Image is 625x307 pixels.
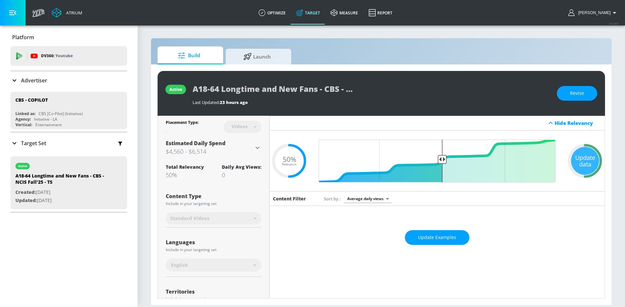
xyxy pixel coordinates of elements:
[166,259,261,272] div: English
[418,233,456,242] span: Update Examples
[222,171,261,179] div: 0
[39,111,83,116] div: CBS [Co-Pilot] (Initiative)
[232,49,282,64] span: Launch
[193,99,550,105] div: Last Updated:
[10,92,127,129] div: CBS - COPILOTLinked as:CBS [Co-Pilot] (Initiative)Agency:Initiative - LAVertical:Entertainment
[10,28,127,46] div: Platform
[315,140,559,182] input: Final Threshold
[291,1,325,25] a: Target
[15,188,107,196] p: [DATE]
[166,147,254,156] h3: $4,560 - $6,514
[166,140,261,156] div: Estimated Daily Spend$4,560 - $6,514
[576,10,611,15] span: login as: guillermo.cabrera@zefr.com
[166,289,261,294] div: Territories
[34,116,57,122] div: Initiative - LA
[166,297,261,301] div: Include in your targeting set
[170,215,209,222] span: Standard Videos
[270,116,605,130] div: Hide Relevancy
[15,122,32,128] div: Vertical:
[325,1,363,25] a: measure
[171,262,188,268] span: English
[10,46,127,66] div: DV360: Youtube
[15,197,37,203] span: Updated:
[166,194,261,199] div: Content Type
[10,156,127,209] div: activeA18-64 Longtime and New Fans - CBS - NCIS Fall'25 - TSCreated:[DATE]Updated:[DATE]
[568,9,618,17] button: [PERSON_NAME]
[273,196,306,202] h6: Content Filter
[169,87,182,92] div: active
[15,97,48,103] div: CBS - COPILOT
[52,8,82,18] a: Atrium
[570,89,584,97] span: Revise
[363,1,398,25] a: Report
[64,10,82,16] div: Atrium
[15,173,107,188] div: A18-64 Longtime and New Fans - CBS - NCIS Fall'25 - TS
[228,124,251,129] div: Videos
[41,52,73,60] p: DV360:
[282,162,296,166] span: Relevance
[18,164,27,168] div: active
[283,156,296,163] span: 50%
[164,48,214,63] span: Build
[609,22,618,25] span: v 4.24.0
[405,230,469,245] button: Update Examples
[21,140,46,147] p: Target Set
[166,240,261,245] div: Languages
[166,140,225,147] span: Estimated Daily Spend
[222,164,261,170] div: Daily Avg Views:
[15,196,107,205] p: [DATE]
[10,71,127,90] div: Advertiser
[253,1,291,25] a: optimize
[12,34,34,41] p: Platform
[557,86,597,101] button: Revise
[15,111,35,116] div: Linked as:
[35,122,62,128] div: Entertainment
[344,194,391,203] div: Average daily views
[15,116,31,122] div: Agency:
[166,248,261,252] div: Include in your targeting set
[166,171,204,179] div: 50%
[555,120,601,126] div: Hide Relevancy
[15,189,36,195] span: Created:
[166,202,261,206] div: Include in your targeting set
[10,132,127,154] div: Target Set
[324,196,341,202] span: Sort by
[571,147,599,175] div: Update data
[55,52,73,59] p: Youtube
[21,77,47,84] p: Advertiser
[166,164,204,170] div: Total Relevancy
[166,120,199,127] div: Placement Type:
[220,99,248,105] span: 23 hours ago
